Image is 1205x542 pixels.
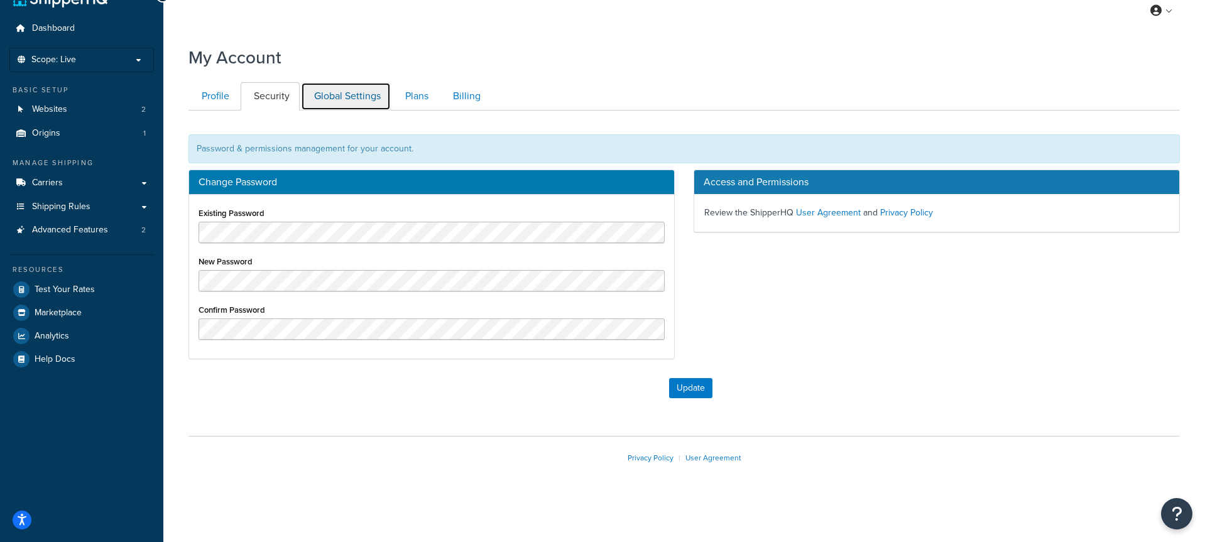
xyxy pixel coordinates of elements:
[628,452,673,463] a: Privacy Policy
[188,82,239,111] a: Profile
[440,82,491,111] a: Billing
[880,206,933,219] a: Privacy Policy
[679,452,680,463] span: |
[704,204,1169,222] p: Review the ShipperHQ and
[141,225,146,236] span: 2
[392,82,439,111] a: Plans
[694,170,1179,194] h3: Access and Permissions
[199,176,665,188] h3: Change Password
[9,348,154,371] a: Help Docs
[35,308,82,318] span: Marketplace
[9,195,154,219] a: Shipping Rules
[199,305,265,315] label: Confirm Password
[35,354,75,365] span: Help Docs
[35,285,95,295] span: Test Your Rates
[9,219,154,242] li: Advanced Features
[9,219,154,242] a: Advanced Features 2
[9,325,154,347] a: Analytics
[32,225,108,236] span: Advanced Features
[199,257,253,266] label: New Password
[9,98,154,121] li: Websites
[9,301,154,324] a: Marketplace
[141,104,146,115] span: 2
[32,23,75,34] span: Dashboard
[9,122,154,145] a: Origins 1
[32,178,63,188] span: Carriers
[9,158,154,168] div: Manage Shipping
[241,82,300,111] a: Security
[9,85,154,95] div: Basic Setup
[685,452,741,463] a: User Agreement
[9,122,154,145] li: Origins
[1161,498,1192,529] button: Open Resource Center
[32,202,90,212] span: Shipping Rules
[301,82,391,111] a: Global Settings
[32,104,67,115] span: Websites
[796,206,861,219] a: User Agreement
[9,98,154,121] a: Websites 2
[9,171,154,195] a: Carriers
[31,55,76,65] span: Scope: Live
[188,45,281,70] h1: My Account
[188,134,1180,163] div: Password & permissions management for your account.
[199,209,264,218] label: Existing Password
[9,17,154,40] a: Dashboard
[32,128,60,139] span: Origins
[669,378,712,398] button: Update
[9,264,154,275] div: Resources
[9,278,154,301] a: Test Your Rates
[35,331,69,342] span: Analytics
[143,128,146,139] span: 1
